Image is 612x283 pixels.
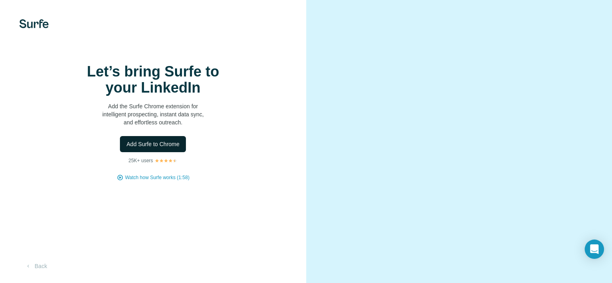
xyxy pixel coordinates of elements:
[72,64,233,96] h1: Let’s bring Surfe to your LinkedIn
[125,174,190,181] button: Watch how Surfe works (1:58)
[19,19,49,28] img: Surfe's logo
[155,158,177,163] img: Rating Stars
[128,157,153,164] p: 25K+ users
[126,140,179,148] span: Add Surfe to Chrome
[120,136,186,152] button: Add Surfe to Chrome
[19,259,53,273] button: Back
[585,240,604,259] div: Open Intercom Messenger
[72,102,233,126] p: Add the Surfe Chrome extension for intelligent prospecting, instant data sync, and effortless out...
